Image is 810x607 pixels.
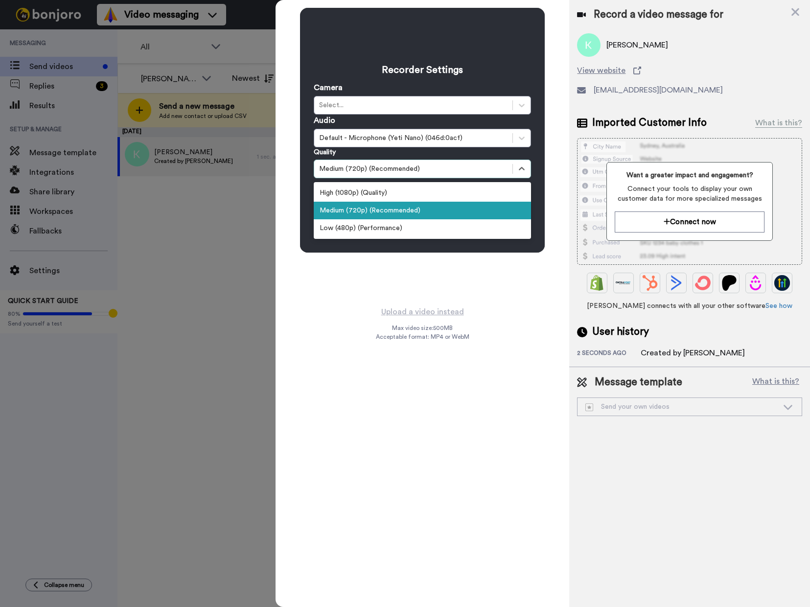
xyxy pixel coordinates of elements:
img: ActiveCampaign [669,275,684,291]
img: Patreon [721,275,737,291]
div: Created by [PERSON_NAME] [641,347,745,359]
span: User history [592,325,649,339]
div: High (1080p) (Quality) [314,184,531,202]
div: Send your own videos [585,402,778,412]
img: demo-template.svg [585,403,593,411]
span: [PERSON_NAME] connects with all your other software [577,301,802,311]
span: Connect your tools to display your own customer data for more specialized messages [615,184,764,204]
label: Camera [314,82,343,93]
span: View website [577,65,625,76]
h3: Recorder Settings [314,63,531,77]
img: Hubspot [642,275,658,291]
div: Medium (720p) (Recommended) [314,202,531,219]
span: [EMAIL_ADDRESS][DOMAIN_NAME] [594,84,723,96]
label: Audio [314,115,335,126]
span: Want a greater impact and engagement? [615,170,764,180]
button: Connect now [615,211,764,233]
div: Select... [319,100,508,110]
button: Upload a video instead [378,305,467,318]
a: See how [765,303,792,309]
span: Acceptable format: MP4 or WebM [376,333,469,341]
div: 2 seconds ago [577,349,641,359]
img: ConvertKit [695,275,711,291]
div: What is this? [755,117,802,129]
div: Default - Microphone (Yeti Nano) (046d:0acf) [319,133,508,143]
span: Message template [595,375,682,390]
label: Quality [314,147,336,157]
span: Imported Customer Info [592,116,707,130]
a: View website [577,65,802,76]
img: Drip [748,275,764,291]
div: Medium (720p) (Recommended) [319,164,508,174]
img: GoHighLevel [774,275,790,291]
img: Ontraport [616,275,631,291]
img: Shopify [589,275,605,291]
button: What is this? [749,375,802,390]
span: Max video size: 500 MB [392,324,453,332]
div: Low (480p) (Performance) [314,219,531,237]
